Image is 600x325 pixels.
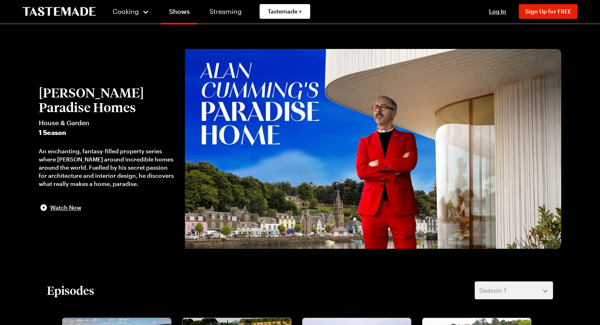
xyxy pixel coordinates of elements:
[113,7,139,15] span: Cooking
[479,285,506,295] span: Season 1
[39,85,177,212] button: [PERSON_NAME] Paradise HomesHouse & Garden1 SeasonAn enchanting, fantasy-filled property series w...
[112,2,149,21] button: Cooking
[525,8,571,15] span: Sign Up for FREE
[481,7,514,15] button: Log In
[475,281,553,299] button: Season 1
[39,147,177,188] div: An enchanting, fantasy-filled property series where [PERSON_NAME] around incredible homes around ...
[260,4,310,19] a: Tastemade +
[161,2,198,24] a: Shows
[268,7,302,15] span: Tastemade +
[519,4,578,19] button: Sign Up for FREE
[39,128,177,137] span: 1 Season
[50,203,81,212] span: Watch Now
[39,85,177,115] h2: [PERSON_NAME] Paradise Homes
[39,118,177,128] span: House & Garden
[47,283,94,298] h2: Episodes
[22,7,96,16] a: To Tastemade Home Page
[489,8,506,15] span: Log In
[185,49,561,249] img: Alan Cumming's Paradise Homes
